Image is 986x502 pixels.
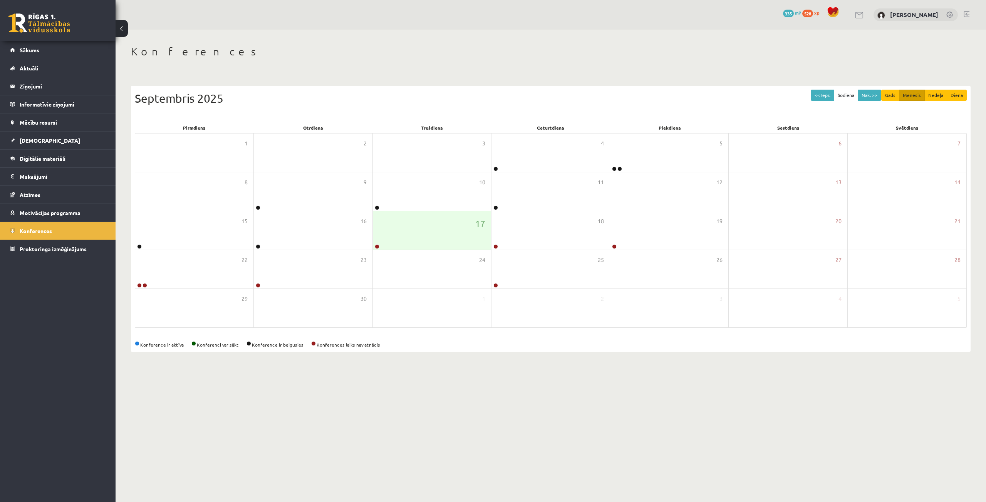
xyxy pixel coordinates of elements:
span: 11 [598,178,604,187]
a: 528 xp [802,10,823,16]
a: Motivācijas programma [10,204,106,222]
a: Digitālie materiāli [10,150,106,167]
span: 3 [482,139,485,148]
a: Sākums [10,41,106,59]
button: Diena [947,90,967,101]
span: 30 [361,295,367,303]
span: 7 [957,139,961,148]
a: Aktuāli [10,59,106,77]
span: 24 [479,256,485,264]
span: Proktoringa izmēģinājums [20,245,87,252]
span: [DEMOGRAPHIC_DATA] [20,137,80,144]
span: 18 [598,217,604,225]
div: Svētdiena [848,122,967,133]
div: Trešdiena [372,122,491,133]
div: Piekdiena [610,122,729,133]
span: 14 [954,178,961,187]
span: 2 [364,139,367,148]
span: 335 [783,10,794,17]
span: Motivācijas programma [20,209,80,216]
button: Nedēļa [924,90,947,101]
span: 20 [835,217,842,225]
button: Gads [881,90,899,101]
span: 8 [245,178,248,187]
span: 6 [838,139,842,148]
span: 2 [601,295,604,303]
span: 22 [241,256,248,264]
a: Mācību resursi [10,113,106,131]
span: 9 [364,178,367,187]
span: 4 [838,295,842,303]
span: mP [795,10,801,16]
div: Septembris 2025 [135,90,967,107]
span: 1 [245,139,248,148]
span: 23 [361,256,367,264]
button: Mēnesis [899,90,925,101]
div: Otrdiena [254,122,373,133]
a: Maksājumi [10,168,106,185]
button: << Iepr. [811,90,834,101]
legend: Informatīvie ziņojumi [20,95,106,113]
span: 29 [241,295,248,303]
span: 15 [241,217,248,225]
span: 528 [802,10,813,17]
a: Rīgas 1. Tālmācības vidusskola [8,13,70,33]
a: Ziņojumi [10,77,106,95]
img: Alekss Kozlovskis [877,12,885,19]
span: 28 [954,256,961,264]
a: Atzīmes [10,186,106,203]
span: Mācību resursi [20,119,57,126]
a: 335 mP [783,10,801,16]
div: Konference ir aktīva Konferenci var sākt Konference ir beigusies Konferences laiks nav atnācis [135,341,967,348]
a: Informatīvie ziņojumi [10,95,106,113]
legend: Ziņojumi [20,77,106,95]
a: Proktoringa izmēģinājums [10,240,106,258]
span: xp [814,10,819,16]
span: Atzīmes [20,191,40,198]
span: 16 [361,217,367,225]
span: 13 [835,178,842,187]
span: 21 [954,217,961,225]
span: 3 [719,295,723,303]
span: Aktuāli [20,65,38,72]
div: Pirmdiena [135,122,254,133]
span: 5 [719,139,723,148]
button: Nāk. >> [858,90,881,101]
span: Sākums [20,47,39,53]
span: 25 [598,256,604,264]
span: 27 [835,256,842,264]
span: 10 [479,178,485,187]
div: Ceturtdiena [491,122,610,133]
span: Konferences [20,227,52,234]
h1: Konferences [131,45,971,58]
a: [DEMOGRAPHIC_DATA] [10,132,106,149]
span: 1 [482,295,485,303]
a: Konferences [10,222,106,240]
button: Šodiena [834,90,858,101]
span: 19 [716,217,723,225]
span: 4 [601,139,604,148]
span: Digitālie materiāli [20,155,65,162]
legend: Maksājumi [20,168,106,185]
a: [PERSON_NAME] [890,11,938,18]
div: Sestdiena [729,122,848,133]
span: 26 [716,256,723,264]
span: 17 [475,217,485,230]
span: 12 [716,178,723,187]
span: 5 [957,295,961,303]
